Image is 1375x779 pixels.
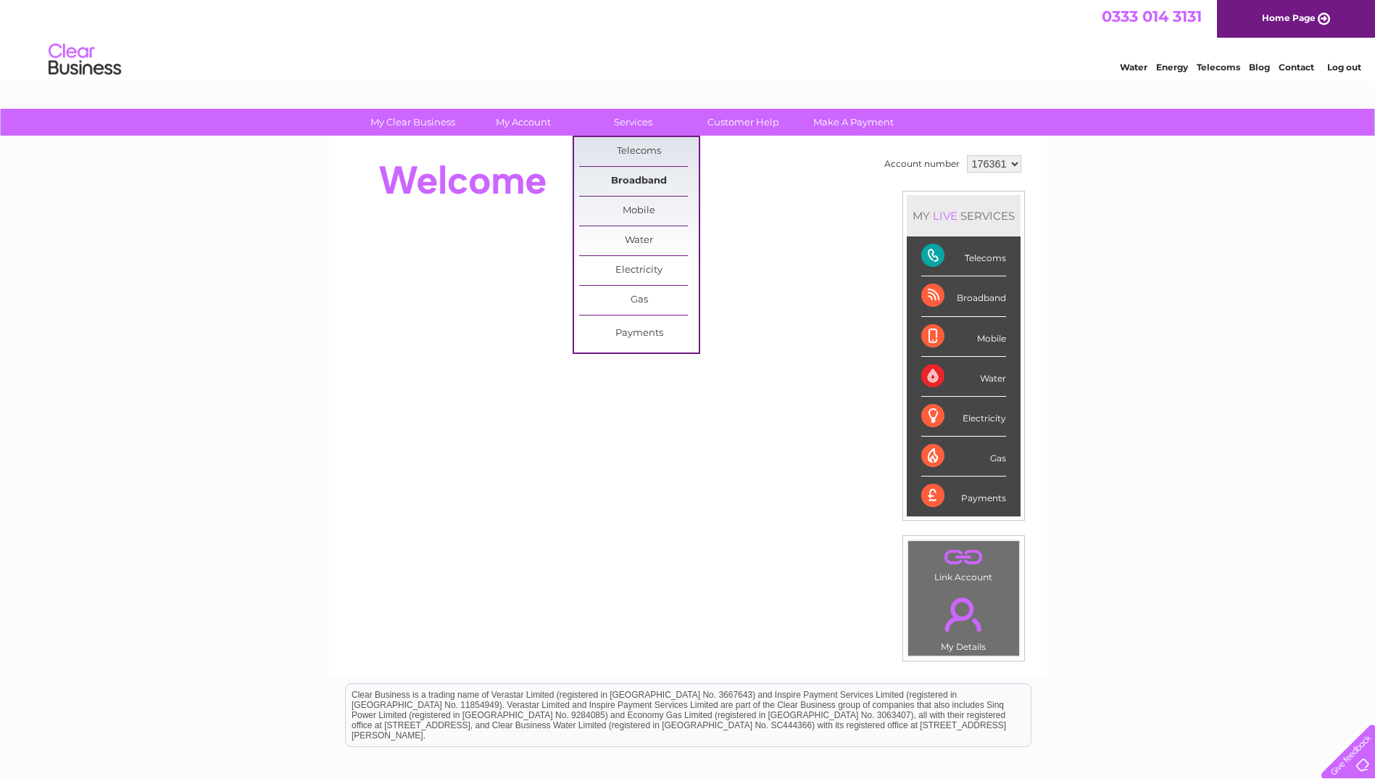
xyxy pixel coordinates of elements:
[921,357,1006,397] div: Water
[921,437,1006,477] div: Gas
[1156,62,1188,73] a: Energy
[921,317,1006,357] div: Mobile
[1120,62,1147,73] a: Water
[921,477,1006,516] div: Payments
[579,226,699,255] a: Water
[907,585,1020,656] td: My Details
[921,397,1006,437] div: Electricity
[1102,7,1202,25] a: 0333 014 3131
[684,109,803,136] a: Customer Help
[1327,62,1361,73] a: Log out
[1279,62,1314,73] a: Contact
[579,319,699,348] a: Payments
[907,195,1021,236] div: MY SERVICES
[881,152,963,176] td: Account number
[353,109,473,136] a: My Clear Business
[579,197,699,226] a: Mobile
[579,256,699,285] a: Electricity
[48,38,122,82] img: logo.png
[921,236,1006,276] div: Telecoms
[1249,62,1270,73] a: Blog
[912,545,1015,570] a: .
[463,109,583,136] a: My Account
[912,589,1015,640] a: .
[907,540,1020,586] td: Link Account
[579,286,699,315] a: Gas
[921,276,1006,316] div: Broadband
[573,109,693,136] a: Services
[346,8,1031,70] div: Clear Business is a trading name of Verastar Limited (registered in [GEOGRAPHIC_DATA] No. 3667643...
[579,137,699,166] a: Telecoms
[1197,62,1240,73] a: Telecoms
[579,167,699,196] a: Broadband
[794,109,913,136] a: Make A Payment
[930,209,960,223] div: LIVE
